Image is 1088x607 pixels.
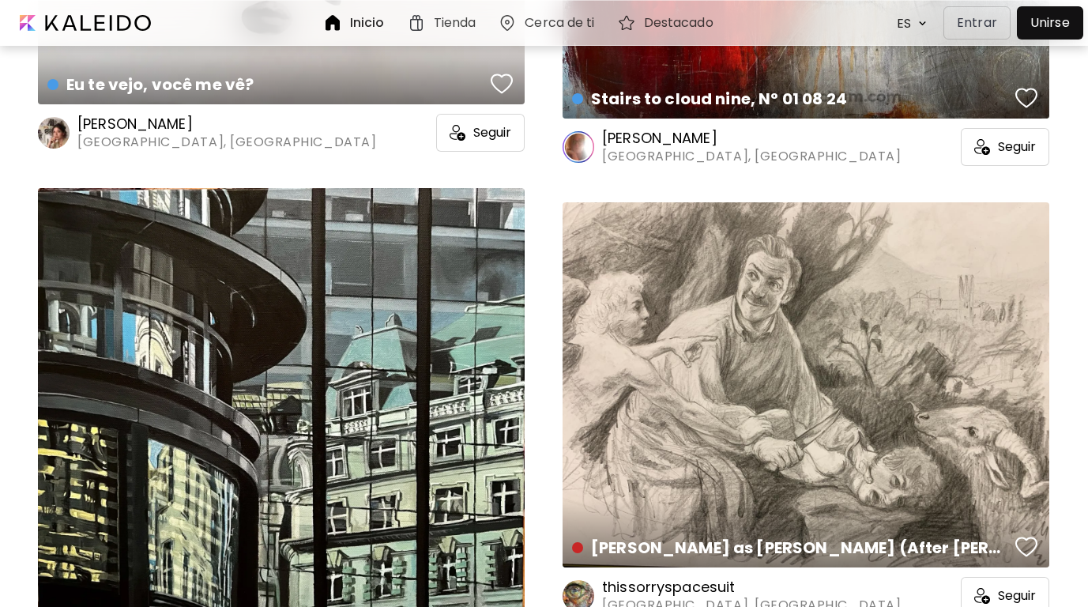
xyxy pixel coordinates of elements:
[77,115,376,134] h6: [PERSON_NAME]
[487,68,517,100] button: favorites
[77,134,376,151] span: [GEOGRAPHIC_DATA], [GEOGRAPHIC_DATA]
[889,9,914,37] div: ES
[943,6,1011,40] button: Entrar
[974,139,990,155] img: icon
[525,17,594,29] h6: Cerca de ti
[563,202,1049,567] a: [PERSON_NAME] as [PERSON_NAME] (After [PERSON_NAME])favoriteshttps://cdn.kaleido.art/CDN/Artwork/...
[998,588,1036,604] span: Seguir
[1011,82,1041,114] button: favorites
[914,16,931,31] img: arrow down
[563,128,1049,166] a: [PERSON_NAME][GEOGRAPHIC_DATA], [GEOGRAPHIC_DATA]iconSeguir
[436,114,525,152] div: Seguir
[961,128,1049,166] div: Seguir
[572,536,1011,560] h4: [PERSON_NAME] as [PERSON_NAME] (After [PERSON_NAME])
[998,139,1036,155] span: Seguir
[498,13,600,32] a: Cerca de ti
[957,13,997,32] p: Entrar
[943,6,1017,40] a: Entrar
[644,17,713,29] h6: Destacado
[38,114,525,152] a: [PERSON_NAME][GEOGRAPHIC_DATA], [GEOGRAPHIC_DATA]iconSeguir
[350,17,385,29] h6: Inicio
[473,125,511,141] span: Seguir
[602,148,901,165] span: [GEOGRAPHIC_DATA], [GEOGRAPHIC_DATA]
[974,588,990,604] img: icon
[1011,531,1041,563] button: favorites
[450,125,465,141] img: icon
[407,13,483,32] a: Tienda
[617,13,720,32] a: Destacado
[602,578,901,597] h6: thissorryspacesuit
[572,87,1011,111] h4: Stairs to cloud nine, N° 01 08 24
[1017,6,1083,40] a: Unirse
[323,13,391,32] a: Inicio
[602,129,901,148] h6: [PERSON_NAME]
[434,17,476,29] h6: Tienda
[47,73,486,96] h4: Eu te vejo, você me vê?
